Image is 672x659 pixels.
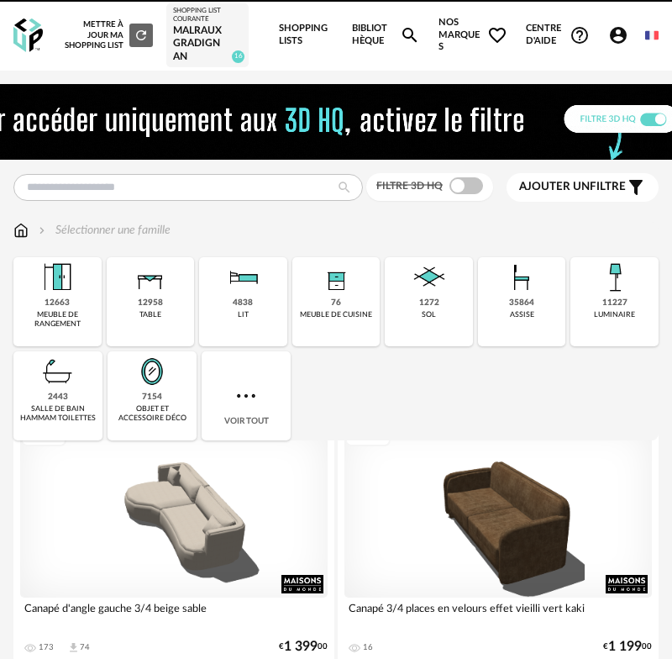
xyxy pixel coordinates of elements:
[232,50,244,63] span: 16
[300,310,372,319] div: meuble de cuisine
[419,298,439,308] div: 1272
[38,351,78,392] img: Salle%20de%20bain.png
[363,642,373,652] div: 16
[139,310,161,319] div: table
[202,351,291,440] div: Voir tout
[138,298,163,308] div: 12958
[132,351,172,392] img: Miroir.png
[570,25,590,45] span: Help Circle Outline icon
[18,404,97,424] div: salle de bain hammam toilettes
[142,392,162,403] div: 7154
[608,641,642,652] span: 1 199
[233,382,260,409] img: more.7b13dc1.svg
[602,298,627,308] div: 11227
[422,310,436,319] div: sol
[344,598,652,631] div: Canapé 3/4 places en velours effet vieilli vert kaki
[113,404,192,424] div: objet et accessoire déco
[487,25,507,45] span: Heart Outline icon
[626,177,646,198] span: Filter icon
[376,181,443,191] span: Filtre 3D HQ
[519,180,626,194] span: filtre
[603,641,652,652] div: € 00
[173,7,243,64] a: Shopping List courante Malraux Gradignan 16
[62,19,152,50] div: Mettre à jour ma Shopping List
[18,310,97,329] div: meuble de rangement
[238,310,249,319] div: lit
[595,257,635,298] img: Luminaire.png
[400,25,420,45] span: Magnify icon
[594,310,635,319] div: luminaire
[510,310,534,319] div: assise
[331,298,341,308] div: 76
[645,29,659,42] img: fr
[13,222,29,239] img: svg+xml;base64,PHN2ZyB3aWR0aD0iMTYiIGhlaWdodD0iMTciIHZpZXdCb3g9IjAgMCAxNiAxNyIgZmlsbD0ibm9uZSIgeG...
[501,257,542,298] img: Assise.png
[519,181,590,192] span: Ajouter un
[526,23,589,47] span: Centre d'aideHelp Circle Outline icon
[173,24,243,64] div: Malraux Gradignan
[608,25,636,45] span: Account Circle icon
[134,30,149,39] span: Refresh icon
[37,257,77,298] img: Meuble%20de%20rangement.png
[39,642,54,652] div: 173
[223,257,263,298] img: Literie.png
[35,222,171,239] div: Sélectionner une famille
[409,257,449,298] img: Sol.png
[279,641,328,652] div: € 00
[35,222,49,239] img: svg+xml;base64,PHN2ZyB3aWR0aD0iMTYiIGhlaWdodD0iMTYiIHZpZXdCb3g9IjAgMCAxNiAxNiIgZmlsbD0ibm9uZSIgeG...
[608,25,628,45] span: Account Circle icon
[20,598,328,631] div: Canapé d'angle gauche 3/4 beige sable
[173,7,243,24] div: Shopping List courante
[284,641,318,652] span: 1 399
[48,392,68,403] div: 2443
[13,18,43,53] img: OXP
[45,298,70,308] div: 12663
[509,298,534,308] div: 35864
[507,173,659,202] button: Ajouter unfiltre Filter icon
[316,257,356,298] img: Rangement.png
[67,641,80,654] span: Download icon
[233,298,253,308] div: 4838
[80,642,90,652] div: 74
[130,257,171,298] img: Table.png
